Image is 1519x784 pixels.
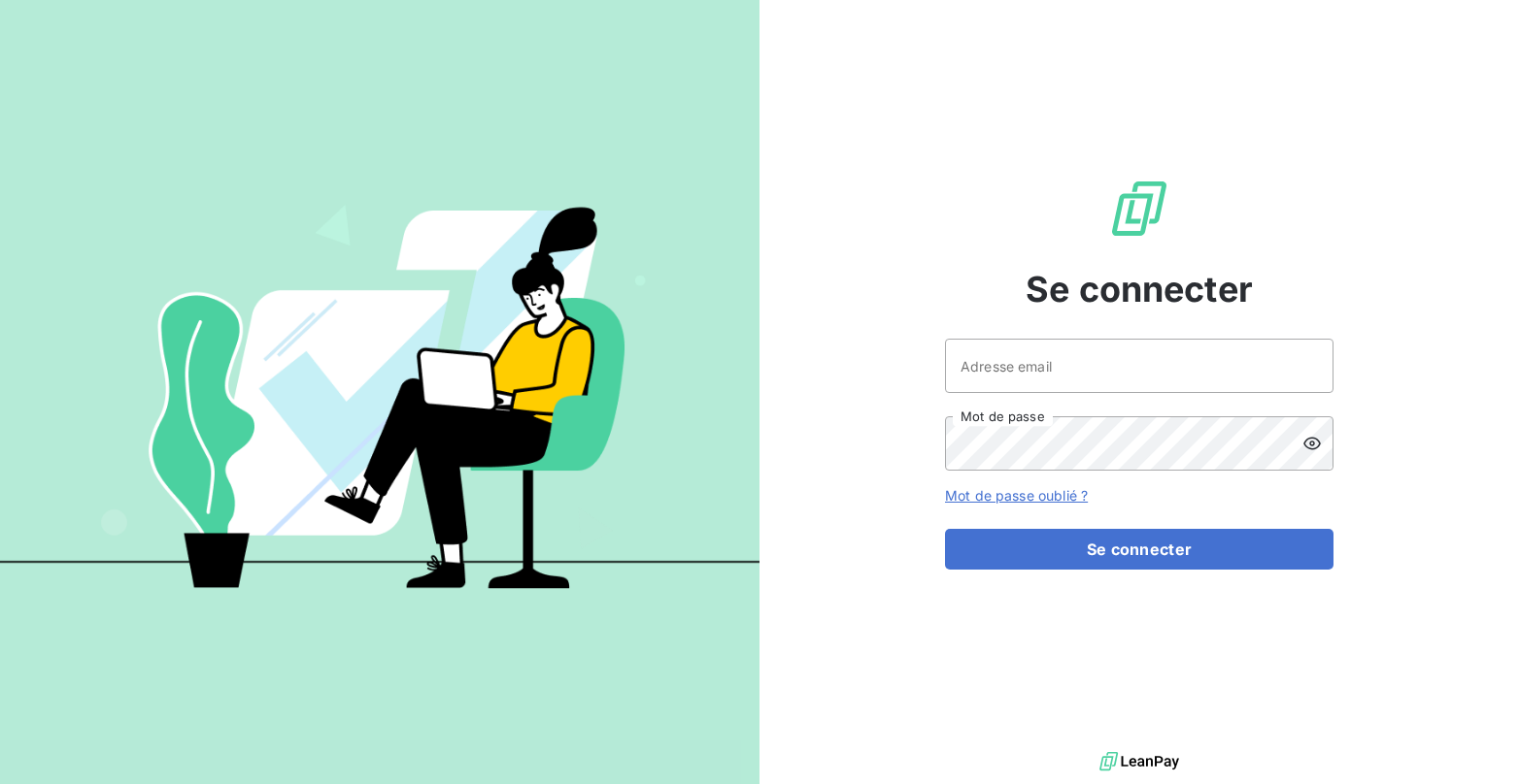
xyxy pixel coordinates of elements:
[1099,747,1179,776] img: logo
[945,529,1333,570] button: Se connecter
[945,339,1333,393] input: placeholder
[945,487,1088,504] a: Mot de passe oublié ?
[1026,263,1253,315] span: Se connecter
[1108,178,1170,240] img: Logo LeanPay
